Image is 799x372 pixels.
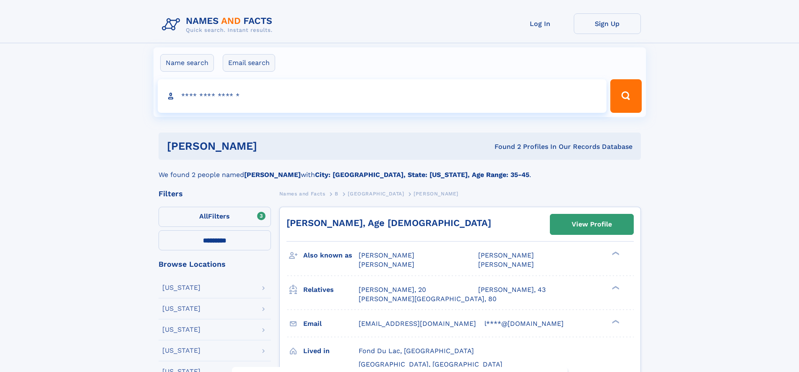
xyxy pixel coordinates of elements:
[610,319,620,324] div: ❯
[478,251,534,259] span: [PERSON_NAME]
[507,13,574,34] a: Log In
[335,191,338,197] span: B
[303,283,359,297] h3: Relatives
[244,171,301,179] b: [PERSON_NAME]
[414,191,458,197] span: [PERSON_NAME]
[572,215,612,234] div: View Profile
[359,285,426,294] a: [PERSON_NAME], 20
[359,251,414,259] span: [PERSON_NAME]
[159,190,271,198] div: Filters
[159,207,271,227] label: Filters
[162,326,200,333] div: [US_STATE]
[160,54,214,72] label: Name search
[279,188,325,199] a: Names and Facts
[478,285,546,294] a: [PERSON_NAME], 43
[159,160,641,180] div: We found 2 people named with .
[303,248,359,263] h3: Also known as
[315,171,529,179] b: City: [GEOGRAPHIC_DATA], State: [US_STATE], Age Range: 35-45
[286,218,491,228] a: [PERSON_NAME], Age [DEMOGRAPHIC_DATA]
[610,285,620,290] div: ❯
[162,347,200,354] div: [US_STATE]
[359,260,414,268] span: [PERSON_NAME]
[550,214,633,234] a: View Profile
[159,13,279,36] img: Logo Names and Facts
[162,284,200,291] div: [US_STATE]
[335,188,338,199] a: B
[574,13,641,34] a: Sign Up
[610,251,620,256] div: ❯
[158,79,607,113] input: search input
[199,212,208,220] span: All
[376,142,632,151] div: Found 2 Profiles In Our Records Database
[159,260,271,268] div: Browse Locations
[162,305,200,312] div: [US_STATE]
[359,360,502,368] span: [GEOGRAPHIC_DATA], [GEOGRAPHIC_DATA]
[303,317,359,331] h3: Email
[348,191,404,197] span: [GEOGRAPHIC_DATA]
[348,188,404,199] a: [GEOGRAPHIC_DATA]
[359,347,474,355] span: Fond Du Lac, [GEOGRAPHIC_DATA]
[478,260,534,268] span: [PERSON_NAME]
[303,344,359,358] h3: Lived in
[359,320,476,328] span: [EMAIL_ADDRESS][DOMAIN_NAME]
[359,294,497,304] a: [PERSON_NAME][GEOGRAPHIC_DATA], 80
[610,79,641,113] button: Search Button
[167,141,376,151] h1: [PERSON_NAME]
[223,54,275,72] label: Email search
